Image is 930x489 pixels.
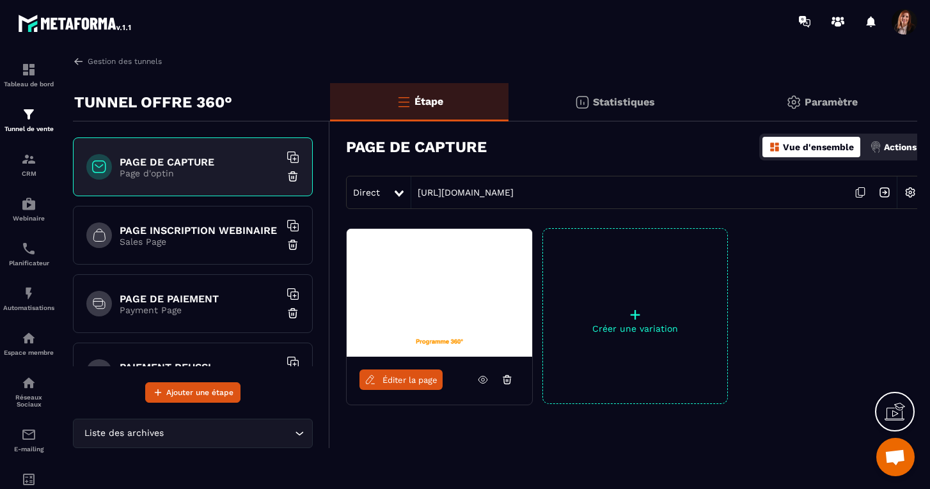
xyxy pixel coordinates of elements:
img: bars-o.4a397970.svg [396,94,411,109]
p: Paramètre [805,96,858,108]
p: Webinaire [3,215,54,222]
p: + [543,306,727,323]
img: accountant [21,472,36,487]
img: email [21,427,36,442]
span: Liste des archives [81,426,166,440]
img: trash [287,238,299,251]
p: CRM [3,170,54,177]
span: Éditer la page [382,375,437,385]
a: schedulerschedulerPlanificateur [3,231,54,276]
a: formationformationCRM [3,142,54,187]
div: Search for option [73,419,313,448]
p: Étape [414,95,443,107]
img: trash [287,170,299,183]
a: social-networksocial-networkRéseaux Sociaux [3,366,54,417]
h6: PAIEMENT REUSSI [120,361,280,373]
img: automations [21,330,36,346]
img: setting-gr.5f69749f.svg [786,95,801,110]
p: Tunnel de vente [3,125,54,132]
img: arrow-next.bcc2205e.svg [872,180,897,205]
img: setting-w.858f3a88.svg [898,180,922,205]
p: Actions [884,142,917,152]
span: Ajouter une étape [166,386,233,399]
a: [URL][DOMAIN_NAME] [411,187,514,198]
img: stats.20deebd0.svg [574,95,590,110]
p: Tableau de bord [3,81,54,88]
img: arrow [73,56,84,67]
a: emailemailE-mailing [3,417,54,462]
img: formation [21,62,36,77]
img: trash [287,307,299,320]
p: Sales Page [120,237,280,247]
a: Gestion des tunnels [73,56,162,67]
img: formation [21,151,36,167]
span: Direct [353,187,380,198]
button: Ajouter une étape [145,382,240,403]
img: actions.d6e523a2.png [870,141,881,153]
img: dashboard-orange.40269519.svg [769,141,780,153]
img: automations [21,286,36,301]
p: Créer une variation [543,323,727,334]
a: Ouvrir le chat [876,438,915,476]
a: Éditer la page [359,369,443,390]
p: Page d'optin [120,168,280,178]
p: Réseaux Sociaux [3,394,54,408]
a: automationsautomationsEspace membre [3,321,54,366]
img: formation [21,107,36,122]
a: formationformationTunnel de vente [3,97,54,142]
p: Vue d'ensemble [783,142,854,152]
a: formationformationTableau de bord [3,52,54,97]
p: Espace membre [3,349,54,356]
a: automationsautomationsAutomatisations [3,276,54,321]
input: Search for option [166,426,292,440]
h3: PAGE DE CAPTURE [346,138,487,156]
img: social-network [21,375,36,391]
h6: PAGE DE PAIEMENT [120,293,280,305]
h6: PAGE DE CAPTURE [120,156,280,168]
p: Payment Page [120,305,280,315]
p: TUNNEL OFFRE 360° [74,89,232,115]
img: scheduler [21,241,36,256]
p: Planificateur [3,260,54,267]
img: logo [18,12,133,35]
img: image [347,229,532,357]
img: automations [21,196,36,212]
a: automationsautomationsWebinaire [3,187,54,231]
p: E-mailing [3,446,54,453]
h6: PAGE INSCRIPTION WEBINAIRE [120,224,280,237]
p: Automatisations [3,304,54,311]
p: Statistiques [593,96,655,108]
